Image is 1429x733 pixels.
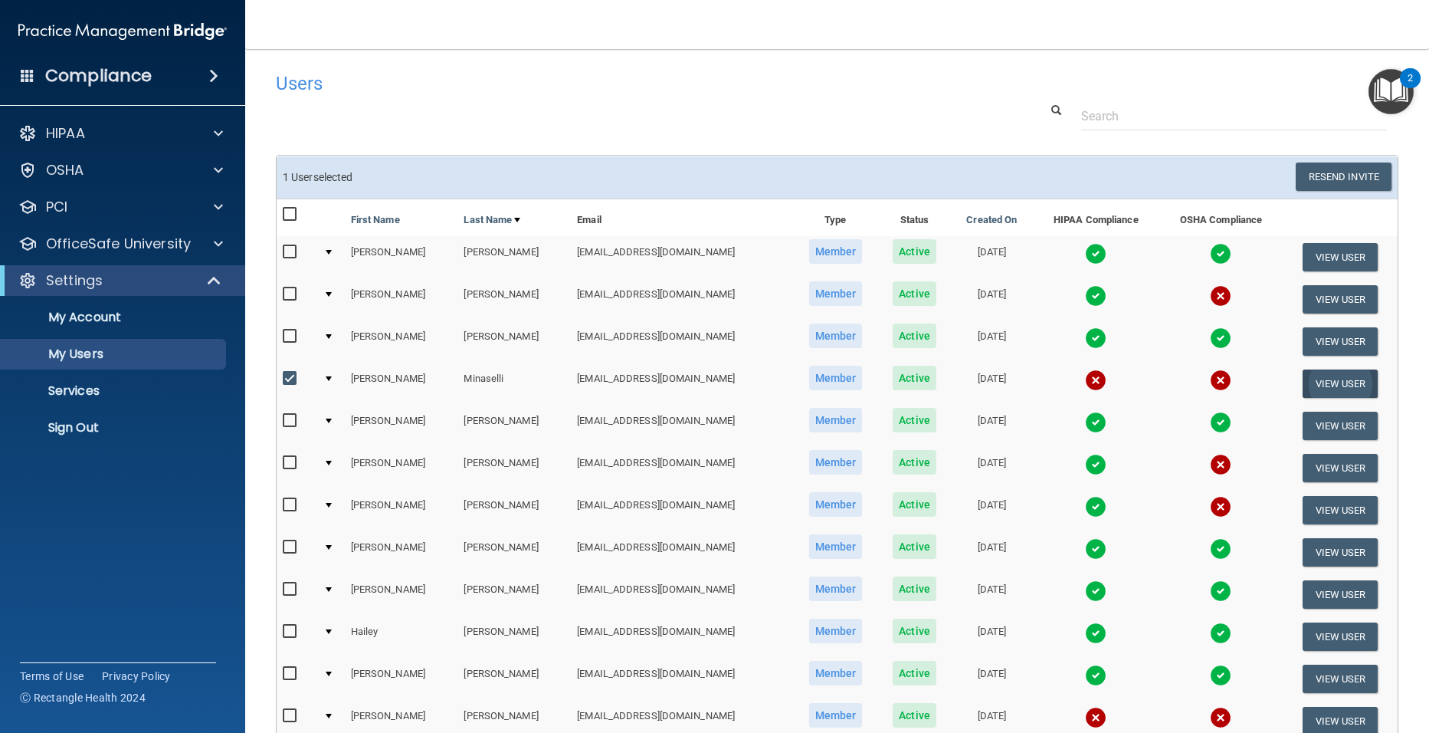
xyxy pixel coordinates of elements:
[1085,243,1106,265] img: tick.e7d51cea.svg
[1210,580,1231,602] img: tick.e7d51cea.svg
[1085,370,1106,391] img: cross.ca9f0e7f.svg
[345,447,458,489] td: [PERSON_NAME]
[1210,623,1231,644] img: tick.e7d51cea.svg
[571,199,792,236] th: Email
[1303,538,1378,567] button: View User
[464,211,520,229] a: Last Name
[345,489,458,531] td: [PERSON_NAME]
[809,239,863,264] span: Member
[1408,78,1413,98] div: 2
[283,172,826,183] h6: 1 User selected
[20,669,84,684] a: Terms of Use
[893,619,936,643] span: Active
[1210,496,1231,518] img: cross.ca9f0e7f.svg
[571,616,792,658] td: [EMAIL_ADDRESS][DOMAIN_NAME]
[457,405,571,447] td: [PERSON_NAME]
[18,16,227,47] img: PMB logo
[571,363,792,405] td: [EMAIL_ADDRESS][DOMAIN_NAME]
[10,420,219,436] p: Sign Out
[1303,496,1378,524] button: View User
[893,534,936,559] span: Active
[571,658,792,700] td: [EMAIL_ADDRESS][DOMAIN_NAME]
[809,450,863,475] span: Member
[1085,707,1106,728] img: cross.ca9f0e7f.svg
[457,320,571,363] td: [PERSON_NAME]
[571,447,792,489] td: [EMAIL_ADDRESS][DOMAIN_NAME]
[1296,163,1391,191] button: Resend Invite
[1303,454,1378,482] button: View User
[1085,623,1106,644] img: tick.e7d51cea.svg
[18,235,223,253] a: OfficeSafe University
[1210,454,1231,475] img: cross.ca9f0e7f.svg
[46,198,67,216] p: PCI
[893,661,936,685] span: Active
[793,199,879,236] th: Type
[571,405,792,447] td: [EMAIL_ADDRESS][DOMAIN_NAME]
[809,534,863,559] span: Member
[46,124,85,143] p: HIPAA
[345,616,458,658] td: Hailey
[457,278,571,320] td: [PERSON_NAME]
[457,447,571,489] td: [PERSON_NAME]
[571,278,792,320] td: [EMAIL_ADDRESS][DOMAIN_NAME]
[878,199,951,236] th: Status
[1164,624,1411,685] iframe: Drift Widget Chat Controller
[1210,370,1231,391] img: cross.ca9f0e7f.svg
[345,236,458,278] td: [PERSON_NAME]
[809,281,863,306] span: Member
[351,211,400,229] a: First Name
[571,489,792,531] td: [EMAIL_ADDRESS][DOMAIN_NAME]
[893,408,936,432] span: Active
[102,669,171,684] a: Privacy Policy
[966,211,1017,229] a: Created On
[951,278,1033,320] td: [DATE]
[809,619,863,643] span: Member
[809,492,863,517] span: Member
[45,65,152,87] h4: Compliance
[1210,412,1231,433] img: tick.e7d51cea.svg
[893,703,936,728] span: Active
[1033,199,1159,236] th: HIPAA Compliance
[1303,243,1378,271] button: View User
[18,124,223,143] a: HIPAA
[893,492,936,517] span: Active
[276,74,921,94] h4: Users
[457,531,571,574] td: [PERSON_NAME]
[1303,370,1378,398] button: View User
[893,366,936,390] span: Active
[809,577,863,601] span: Member
[1210,538,1231,560] img: tick.e7d51cea.svg
[809,408,863,432] span: Member
[571,574,792,616] td: [EMAIL_ADDRESS][DOMAIN_NAME]
[809,661,863,685] span: Member
[20,690,146,705] span: Ⓒ Rectangle Health 2024
[1085,580,1106,602] img: tick.e7d51cea.svg
[951,236,1033,278] td: [DATE]
[345,531,458,574] td: [PERSON_NAME]
[345,320,458,363] td: [PERSON_NAME]
[951,405,1033,447] td: [DATE]
[1303,412,1378,440] button: View User
[46,235,191,253] p: OfficeSafe University
[1085,496,1106,518] img: tick.e7d51cea.svg
[46,271,103,290] p: Settings
[345,658,458,700] td: [PERSON_NAME]
[18,161,223,179] a: OSHA
[1210,243,1231,265] img: tick.e7d51cea.svg
[1303,327,1378,356] button: View User
[1081,102,1387,130] input: Search
[1085,412,1106,433] img: tick.e7d51cea.svg
[1303,623,1378,651] button: View User
[893,577,936,601] span: Active
[1303,580,1378,609] button: View User
[1085,285,1106,307] img: tick.e7d51cea.svg
[571,236,792,278] td: [EMAIL_ADDRESS][DOMAIN_NAME]
[1159,199,1283,236] th: OSHA Compliance
[18,271,222,290] a: Settings
[951,320,1033,363] td: [DATE]
[809,324,863,348] span: Member
[571,320,792,363] td: [EMAIL_ADDRESS][DOMAIN_NAME]
[1085,327,1106,349] img: tick.e7d51cea.svg
[457,236,571,278] td: [PERSON_NAME]
[951,574,1033,616] td: [DATE]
